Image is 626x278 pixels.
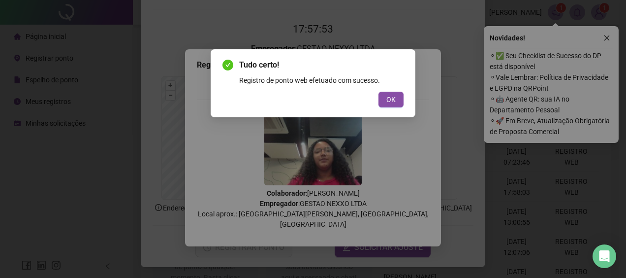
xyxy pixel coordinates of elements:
[239,59,404,71] span: Tudo certo!
[593,244,616,268] div: Open Intercom Messenger
[222,60,233,70] span: check-circle
[386,94,396,105] span: OK
[239,75,404,86] div: Registro de ponto web efetuado com sucesso.
[378,92,404,107] button: OK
